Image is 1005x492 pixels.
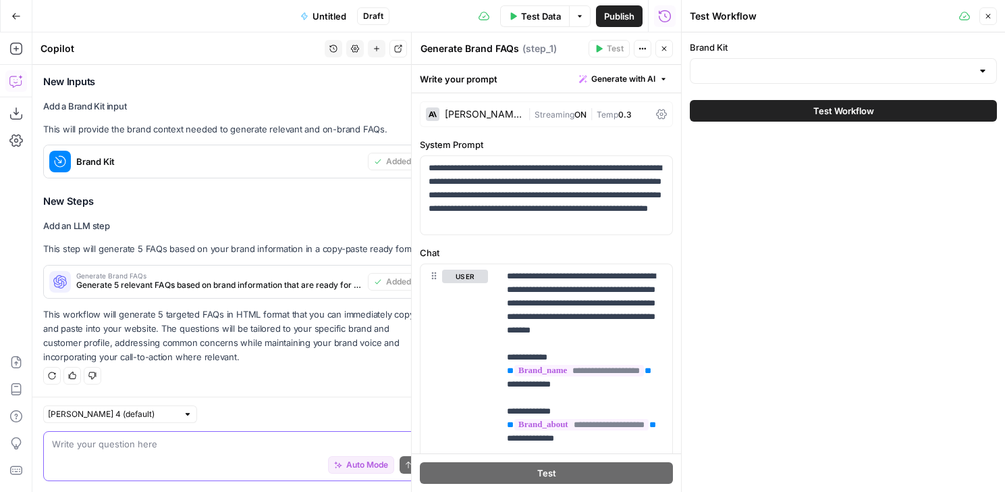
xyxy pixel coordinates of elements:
[420,246,673,260] label: Chat
[420,462,673,484] button: Test
[574,109,587,120] span: ON
[596,5,643,27] button: Publish
[386,276,411,288] span: Added
[604,9,634,23] span: Publish
[76,155,362,168] span: Brand Kit
[43,73,426,91] h3: New Inputs
[368,273,417,291] button: Added
[43,101,127,112] strong: Add a Brand Kit input
[328,456,394,474] button: Auto Mode
[43,220,110,231] strong: Add an LLM step
[618,109,632,120] span: 0.3
[363,10,383,22] span: Draft
[313,9,346,23] span: Untitled
[521,9,561,23] span: Test Data
[43,193,426,210] h3: New Steps
[445,109,522,119] div: [PERSON_NAME] 4
[412,65,681,93] div: Write your prompt
[43,122,426,137] p: This will provide the brand context needed to generate relevant and on-brand FAQs.
[442,270,488,283] button: user
[589,40,630,57] button: Test
[76,279,362,291] span: Generate 5 relevant FAQs based on brand information that are ready for website publication
[43,242,426,256] p: This step will generate 5 FAQs based on your brand information in a copy-paste ready format.
[537,466,556,480] span: Test
[574,70,673,88] button: Generate with AI
[500,5,569,27] button: Test Data
[76,272,362,279] span: Generate Brand FAQs
[813,104,874,118] span: Test Workflow
[43,307,426,365] p: This workflow will generate 5 targeted FAQs in HTML format that you can immediately copy and past...
[597,109,618,120] span: Temp
[292,5,354,27] button: Untitled
[535,109,574,120] span: Streaming
[420,42,519,55] textarea: Generate Brand FAQs
[40,42,321,55] div: Copilot
[607,43,624,55] span: Test
[587,107,597,120] span: |
[591,73,655,85] span: Generate with AI
[420,138,673,151] label: System Prompt
[528,107,535,120] span: |
[368,153,417,170] button: Added
[48,408,178,421] input: Claude Sonnet 4 (default)
[690,41,997,54] label: Brand Kit
[522,42,557,55] span: ( step_1 )
[386,155,411,168] span: Added
[346,459,388,471] span: Auto Mode
[690,100,997,122] button: Test Workflow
